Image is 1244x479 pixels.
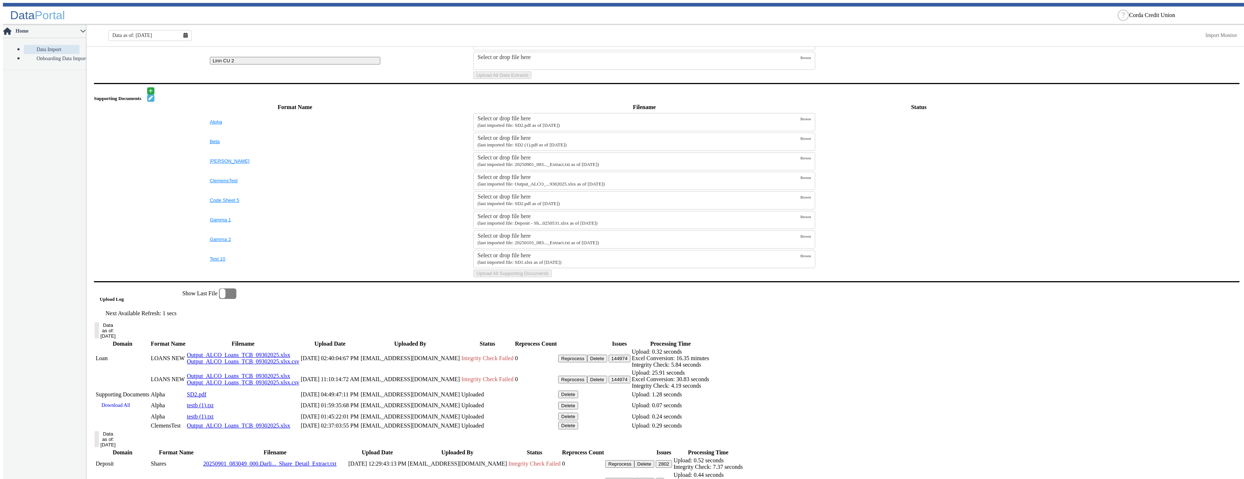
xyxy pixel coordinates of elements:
[508,449,561,456] th: Status
[360,399,460,412] td: [EMAIL_ADDRESS][DOMAIN_NAME]
[360,390,460,399] td: [EMAIL_ADDRESS][DOMAIN_NAME]
[210,103,381,112] th: Format Name
[461,340,514,347] th: Status
[673,457,743,464] div: Upload: 0.52 seconds
[656,460,672,468] button: 2802
[477,122,560,128] small: SD2.pdf
[360,348,460,368] td: [EMAIL_ADDRESS][DOMAIN_NAME]
[100,322,116,339] div: Data as of: [DATE]
[210,256,380,262] button: Test 10
[609,355,630,362] button: 144974
[203,461,336,467] a: 20250901_083049_000.Darli..._Share_Detail_Extract.txt
[515,369,557,390] td: 0
[473,71,531,79] button: Upload All Data Extracts
[477,252,800,259] div: Select or drop file here
[300,412,360,421] td: [DATE] 01:45:22:01 PM
[95,390,150,399] td: Supporting Documents
[360,340,460,347] th: Uploaded By
[800,195,811,199] span: Browse
[632,383,709,389] div: Integrity Check: 4.19 seconds
[509,461,561,467] span: Integrity Check Failed
[210,178,380,183] button: ClemensTest
[515,348,557,368] td: 0
[608,340,631,347] th: Issues
[558,413,578,420] button: Delete
[461,355,514,361] span: Integrity Check Failed
[112,33,152,38] span: Data as of: [DATE]
[360,421,460,430] td: [EMAIL_ADDRESS][DOMAIN_NAME]
[477,162,599,167] small: 20250901_083049_000.Darling_Consulting_Time_Deposits_Certificates_Extract.txt
[562,457,605,471] td: 0
[605,460,634,468] button: Reprocess
[461,422,484,429] span: Uploaded
[210,57,380,64] button: Linn CU 2
[360,412,460,421] td: [EMAIL_ADDRESS][DOMAIN_NAME]
[558,402,578,409] button: Delete
[105,310,177,316] span: Next Available Refresh: 1 secs
[407,457,507,471] td: [EMAIL_ADDRESS][DOMAIN_NAME]
[147,87,154,95] button: Add document
[187,379,299,386] a: Output_ALCO_Loans_TCB_09302025.xlsx.csv
[477,193,800,200] div: Select or drop file here
[477,213,800,220] div: Select or drop file here
[150,421,186,430] td: ClemensTest
[673,449,743,456] th: Processing Time
[187,358,299,365] a: Output_ALCO_Loans_TCB_09302025.xlsx.csv
[477,201,560,206] small: SD2.pdf
[300,348,360,368] td: [DATE] 02:40:04:67 PM
[150,369,186,390] td: LOANS NEW
[10,9,35,22] span: Data
[300,390,360,399] td: [DATE] 04:49:47:11 PM
[182,288,236,299] label: Show Last File
[477,135,800,141] div: Select or drop file here
[477,240,599,245] small: 20250101_083047_000.Darling_Consulting_Share_Detail_Extract.txt
[515,340,557,347] th: Reprocess Count
[800,254,811,258] span: Browse
[95,457,150,471] td: Deposit
[210,217,380,222] button: Gamma 1
[3,38,86,70] p-accordion-content: Home
[100,296,182,302] h5: Upload Log
[562,449,605,456] th: Reprocess Count
[477,181,605,187] small: Output_ALCO_Loans_TCB_09302025.xlsx
[187,422,290,429] a: Output_ALCO_Loans_TCB_09302025.xlsx
[95,431,99,447] button: Data as of: [DATE]
[558,391,578,398] button: Delete
[348,457,407,471] td: [DATE] 12:29:43:13 PM
[473,270,551,277] button: Upload All Supporting Documents
[96,400,136,411] a: Download All
[800,117,811,121] span: Browse
[150,412,186,421] td: Alpha
[150,457,202,471] td: Shares
[461,402,484,408] span: Uploaded
[203,449,347,456] th: Filename
[632,362,709,368] div: Integrity Check: 5.84 seconds
[100,431,116,447] div: Data as of: [DATE]
[461,413,484,420] span: Uploaded
[24,45,79,54] a: Data Import
[634,460,654,468] button: Delete
[800,156,811,160] span: Browse
[800,215,811,219] span: Browse
[1129,12,1238,18] ng-select: Corda Credit Union
[816,103,1021,112] th: Status
[800,176,811,180] span: Browse
[1206,33,1237,38] a: This is available for Darling Employees only
[477,142,567,147] small: SD2 (1).pdf
[210,197,380,203] button: Code Sheet 5
[210,139,380,144] button: Beta
[182,288,236,317] app-toggle-switch: Enable this to show only the last file loaded
[558,355,587,362] button: Reprocess
[95,449,150,456] th: Domain
[473,103,815,112] th: Filename
[477,233,800,239] div: Select or drop file here
[632,349,709,355] div: Upload: 0.32 seconds
[3,25,86,38] p-accordion-header: Home
[655,449,673,456] th: Issues
[632,422,709,429] div: Upload: 0.29 seconds
[187,391,207,397] a: SD2.pdf
[558,376,587,383] button: Reprocess
[24,54,79,63] a: Onboarding Data Import
[35,9,65,22] span: Portal
[587,355,607,362] button: Delete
